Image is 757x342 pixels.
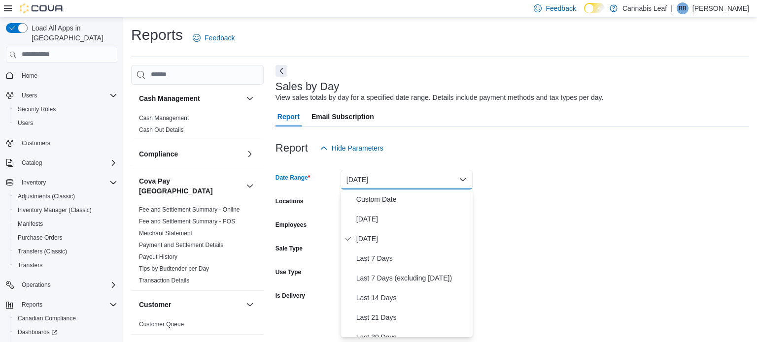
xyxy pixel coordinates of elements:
[14,312,117,324] span: Canadian Compliance
[14,103,60,115] a: Security Roles
[139,218,235,225] span: Fee and Settlement Summary - POS
[18,157,117,169] span: Catalog
[14,218,47,230] a: Manifests
[139,93,242,103] button: Cash Management
[139,320,184,328] span: Customer Queue
[139,265,209,273] span: Tips by Budtender per Day
[2,136,121,150] button: Customers
[316,138,387,158] button: Hide Parameters
[341,189,473,337] div: Select listbox
[18,70,41,82] a: Home
[692,2,749,14] p: [PERSON_NAME]
[275,268,301,276] label: Use Type
[332,143,383,153] span: Hide Parameters
[2,68,121,83] button: Home
[22,92,37,99] span: Users
[10,258,121,272] button: Transfers
[14,232,117,244] span: Purchase Orders
[2,156,121,170] button: Catalog
[18,279,117,291] span: Operations
[18,119,33,127] span: Users
[139,300,242,310] button: Customer
[275,81,340,93] h3: Sales by Day
[546,3,576,13] span: Feedback
[14,326,117,338] span: Dashboards
[10,245,121,258] button: Transfers (Classic)
[14,312,80,324] a: Canadian Compliance
[2,176,121,189] button: Inventory
[2,89,121,102] button: Users
[139,242,223,249] a: Payment and Settlement Details
[22,72,37,80] span: Home
[311,107,374,126] span: Email Subscription
[14,246,71,257] a: Transfers (Classic)
[18,137,117,149] span: Customers
[244,148,256,160] button: Compliance
[139,253,177,260] a: Payout History
[131,318,264,334] div: Customer
[10,231,121,245] button: Purchase Orders
[28,23,117,43] span: Load All Apps in [GEOGRAPHIC_DATA]
[341,170,473,189] button: [DATE]
[356,272,469,284] span: Last 7 Days (excluding [DATE])
[356,311,469,323] span: Last 21 Days
[22,179,46,187] span: Inventory
[18,157,46,169] button: Catalog
[139,277,189,284] span: Transaction Details
[18,177,117,188] span: Inventory
[18,177,50,188] button: Inventory
[139,277,189,284] a: Transaction Details
[139,126,184,134] span: Cash Out Details
[10,116,121,130] button: Users
[10,325,121,339] a: Dashboards
[14,204,117,216] span: Inventory Manager (Classic)
[18,90,41,101] button: Users
[275,221,307,229] label: Employees
[10,311,121,325] button: Canadian Compliance
[18,137,54,149] a: Customers
[671,2,673,14] p: |
[356,193,469,205] span: Custom Date
[131,204,264,290] div: Cova Pay [GEOGRAPHIC_DATA]
[677,2,688,14] div: Bobby Bassi
[356,292,469,304] span: Last 14 Days
[189,28,239,48] a: Feedback
[22,159,42,167] span: Catalog
[139,149,242,159] button: Compliance
[22,281,51,289] span: Operations
[275,174,310,182] label: Date Range
[139,321,184,328] a: Customer Queue
[18,248,67,255] span: Transfers (Classic)
[275,197,304,205] label: Locations
[14,218,117,230] span: Manifests
[18,234,63,242] span: Purchase Orders
[679,2,687,14] span: BB
[275,292,305,300] label: Is Delivery
[244,299,256,311] button: Customer
[275,65,287,77] button: Next
[18,192,75,200] span: Adjustments (Classic)
[139,126,184,133] a: Cash Out Details
[275,93,604,103] div: View sales totals by day for a specified date range. Details include payment methods and tax type...
[14,232,67,244] a: Purchase Orders
[10,189,121,203] button: Adjustments (Classic)
[277,107,300,126] span: Report
[139,300,171,310] h3: Customer
[131,112,264,140] div: Cash Management
[139,176,242,196] h3: Cova Pay [GEOGRAPHIC_DATA]
[139,241,223,249] span: Payment and Settlement Details
[131,25,183,45] h1: Reports
[14,259,117,271] span: Transfers
[18,105,56,113] span: Security Roles
[18,328,57,336] span: Dashboards
[356,252,469,264] span: Last 7 Days
[205,33,235,43] span: Feedback
[18,261,42,269] span: Transfers
[14,190,79,202] a: Adjustments (Classic)
[14,204,96,216] a: Inventory Manager (Classic)
[139,115,189,122] a: Cash Management
[22,139,50,147] span: Customers
[10,102,121,116] button: Security Roles
[356,213,469,225] span: [DATE]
